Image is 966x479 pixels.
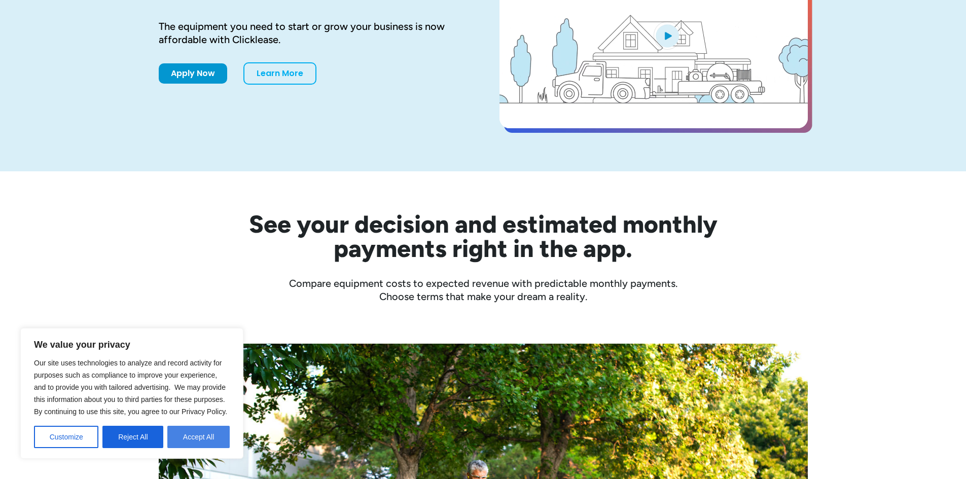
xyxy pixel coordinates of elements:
[243,62,316,85] a: Learn More
[20,328,243,459] div: We value your privacy
[34,426,98,448] button: Customize
[654,21,681,50] img: Blue play button logo on a light blue circular background
[159,277,808,303] div: Compare equipment costs to expected revenue with predictable monthly payments. Choose terms that ...
[102,426,163,448] button: Reject All
[159,20,467,46] div: The equipment you need to start or grow your business is now affordable with Clicklease.
[199,212,767,261] h2: See your decision and estimated monthly payments right in the app.
[167,426,230,448] button: Accept All
[159,63,227,84] a: Apply Now
[34,339,230,351] p: We value your privacy
[34,359,227,416] span: Our site uses technologies to analyze and record activity for purposes such as compliance to impr...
